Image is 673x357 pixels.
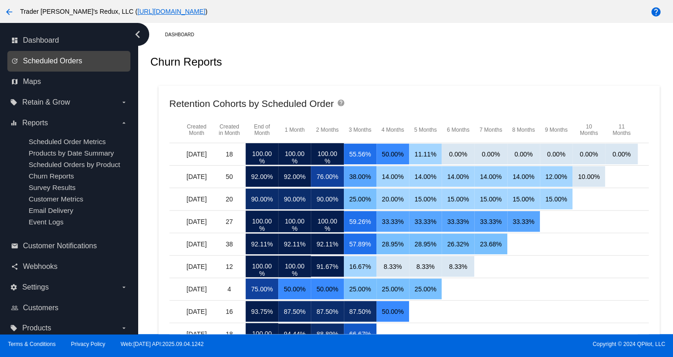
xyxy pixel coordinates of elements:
mat-cell: [DATE] [180,211,213,232]
span: Scheduled Orders [23,57,82,65]
mat-cell: 87.50% [311,301,343,322]
mat-cell: 0.00% [540,144,572,164]
a: dashboard Dashboard [11,33,128,48]
mat-cell: 14.00% [409,166,442,187]
span: Copyright © 2024 QPilot, LLC [344,341,665,347]
mat-cell: 92.11% [278,234,311,254]
mat-cell: 100.00% [278,256,311,277]
i: local_offer [10,324,17,332]
i: share [11,263,18,270]
span: Trader [PERSON_NAME]'s Redux, LLC ( ) [20,8,208,15]
mat-cell: 87.50% [278,301,311,322]
mat-cell: 92.00% [278,166,311,187]
a: Event Logs [28,218,63,226]
mat-cell: 18 [213,144,246,164]
mat-cell: 100.00% [246,256,278,277]
mat-cell: 59.26% [344,211,376,232]
mat-cell: 12.00% [540,166,572,187]
mat-cell: 33.33% [507,211,540,232]
i: map [11,78,18,85]
mat-cell: 15.00% [442,189,474,209]
mat-cell: 0.00% [442,144,474,164]
mat-header-cell: 8 Months [507,127,540,133]
i: local_offer [10,99,17,106]
span: Reports [22,119,48,127]
mat-cell: 15.00% [540,189,572,209]
mat-cell: 8.33% [376,256,409,277]
mat-cell: 91.67% [311,256,343,277]
mat-cell: 100.00% [246,323,278,345]
mat-cell: 66.67% [344,324,376,344]
mat-cell: 11.11% [409,144,442,164]
mat-cell: [DATE] [180,324,213,344]
mat-cell: 8.33% [442,256,474,277]
mat-cell: 50.00% [278,279,311,299]
a: Email Delivery [28,206,73,214]
mat-cell: 100.00% [278,211,311,232]
mat-cell: 100.00% [311,211,343,232]
a: Scheduled Order Metrics [28,138,106,145]
mat-cell: 25.00% [344,279,376,299]
mat-cell: 14.00% [474,166,507,187]
mat-cell: 28.95% [409,234,442,254]
mat-cell: 38 [213,234,246,254]
i: update [11,57,18,65]
mat-cell: 50.00% [311,279,343,299]
mat-header-cell: 4 Months [376,127,409,133]
mat-cell: [DATE] [180,189,213,209]
i: settings [10,284,17,291]
mat-cell: 15.00% [409,189,442,209]
i: people_outline [11,304,18,312]
i: dashboard [11,37,18,44]
a: email Customer Notifications [11,239,128,253]
mat-cell: 0.00% [507,144,540,164]
mat-cell: 94.44% [278,324,311,344]
mat-cell: 76.00% [311,166,343,187]
i: email [11,242,18,250]
mat-cell: 25.00% [344,189,376,209]
span: Products [22,324,51,332]
mat-header-cell: 2 Months [311,127,343,133]
mat-cell: 90.00% [311,189,343,209]
mat-cell: 14.00% [507,166,540,187]
mat-header-cell: 7 Months [474,127,507,133]
mat-header-cell: 6 Months [442,127,474,133]
a: Customer Metrics [28,195,83,203]
mat-cell: 93.75% [246,301,278,322]
a: Terms & Conditions [8,341,56,347]
a: map Maps [11,74,128,89]
a: Dashboard [165,28,202,42]
mat-cell: 100.00% [246,143,278,165]
mat-header-cell: 1 Month [278,127,311,133]
mat-cell: 12 [213,256,246,277]
mat-cell: 15.00% [507,189,540,209]
mat-cell: 90.00% [246,189,278,209]
mat-icon: help [337,99,348,110]
mat-header-cell: End of Month [246,123,278,136]
mat-cell: [DATE] [180,301,213,322]
a: share Webhooks [11,259,128,274]
mat-cell: 16.67% [344,256,376,277]
h2: Retention Cohorts by Scheduled Order [169,98,334,109]
mat-cell: 0.00% [474,144,507,164]
mat-cell: 18 [213,324,246,344]
mat-cell: 16 [213,301,246,322]
mat-cell: 88.89% [311,324,343,344]
a: Churn Reports [28,172,74,180]
span: Maps [23,78,41,86]
mat-cell: 33.33% [409,211,442,232]
mat-cell: 14.00% [442,166,474,187]
mat-cell: 20 [213,189,246,209]
i: arrow_drop_down [120,284,128,291]
i: chevron_left [130,27,145,42]
mat-cell: [DATE] [180,166,213,187]
mat-cell: 33.33% [376,211,409,232]
mat-header-cell: Created in Month [213,123,246,136]
mat-cell: 87.50% [344,301,376,322]
a: Survey Results [28,184,75,191]
mat-icon: arrow_back [4,6,15,17]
